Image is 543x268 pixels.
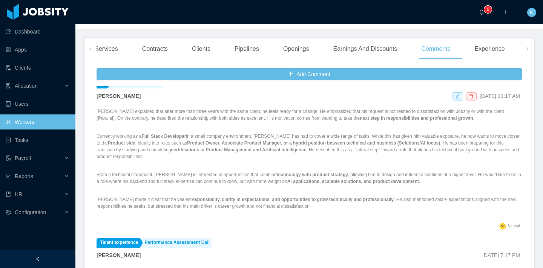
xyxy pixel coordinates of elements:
[6,210,11,215] i: icon: setting
[97,108,522,122] p: [PERSON_NAME] explained that after more than three years with the same client, he feels ready for...
[97,171,522,185] p: From a technical standpoint, [PERSON_NAME] is interested in opportunities that combine , allowing...
[15,209,46,215] span: Configuration
[360,116,473,121] strong: next step in responsibilities and professional growth
[287,179,419,184] strong: AI applications, scalable solutions, and product development
[277,38,315,59] div: Openings
[108,140,135,146] strong: Product side
[484,6,492,13] sup: 6
[503,9,508,15] i: icon: plus
[15,191,22,197] span: HR
[229,38,265,59] div: Pipelines
[6,42,69,57] a: icon: appstoreApps
[508,224,520,228] span: Neutral
[15,83,38,89] span: Allocation
[530,8,533,17] span: K
[6,60,69,75] a: icon: auditClients
[6,96,69,111] a: icon: robotUsers
[6,132,69,148] a: icon: profileTasks
[187,140,440,146] strong: Product Owner, Associate Product Manager, or a hybrid position between technical and business (So...
[479,9,484,15] i: icon: bell
[97,133,522,160] p: Currently working as a in a small company environment, [PERSON_NAME] has had to cover a wide rang...
[469,38,511,59] div: Experience
[15,173,33,179] span: Reports
[141,238,212,248] a: Performance Assessment Call
[97,68,522,80] button: icon: plusAdd Comment
[6,83,11,88] i: icon: solution
[277,172,348,177] strong: technology with product strategy
[97,93,141,99] strong: [PERSON_NAME]
[15,155,31,161] span: Payroll
[89,38,124,59] div: Services
[482,252,520,258] span: [DATE] 7:17 PM
[415,38,456,59] div: Comments
[97,196,522,210] p: [PERSON_NAME] made it clear that he values . He also mentioned salary expectations aligned with t...
[141,134,186,139] strong: Full Stack Developer
[327,38,403,59] div: Earnings And Discounts
[6,174,11,179] i: icon: line-chart
[89,47,92,51] i: icon: left
[487,6,489,13] p: 6
[6,114,69,129] a: icon: userWorkers
[6,24,69,39] a: icon: pie-chartDashboard
[456,94,460,99] i: icon: edit
[171,147,306,152] strong: certifications in Product Management and Artificial Intelligence
[480,93,520,99] span: [DATE] 11:17 AM
[469,94,474,99] i: icon: delete
[190,197,394,202] strong: responsibility, clarity in expectations, and opportunities to grow technically and professionally
[97,238,140,248] a: Talent experience
[6,192,11,197] i: icon: book
[525,47,529,51] i: icon: right
[136,38,174,59] div: Contracts
[97,252,141,258] strong: [PERSON_NAME]
[186,38,216,59] div: Clients
[6,155,11,161] i: icon: file-protect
